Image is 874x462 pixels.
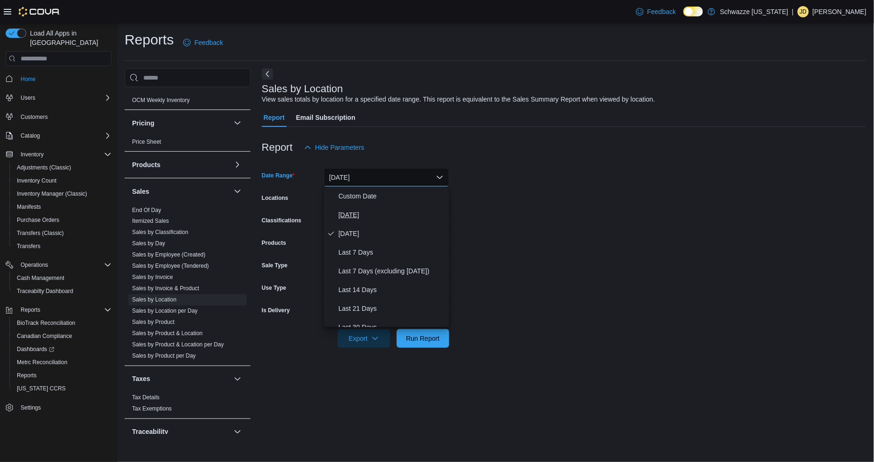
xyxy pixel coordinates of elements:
span: Customers [21,113,48,121]
img: Cova [19,7,60,16]
span: Customers [17,111,111,123]
label: Date Range [262,172,295,179]
a: Metrc Reconciliation [13,357,71,368]
button: Run Report [397,329,449,348]
button: Operations [2,258,115,271]
button: Catalog [17,130,44,141]
span: Operations [21,261,48,269]
label: Classifications [262,217,302,224]
button: Customers [2,110,115,124]
button: Hide Parameters [300,138,368,157]
span: Catalog [17,130,111,141]
span: Sales by Classification [132,229,188,236]
button: Reports [9,369,115,382]
span: Sales by Employee (Created) [132,251,206,259]
a: Sales by Invoice [132,274,173,281]
span: Last 30 Days [339,322,445,333]
label: Use Type [262,284,286,292]
button: Sales [232,186,243,197]
button: Inventory [2,148,115,161]
nav: Complex example [6,68,111,439]
span: Inventory [17,149,111,160]
span: Inventory [21,151,44,158]
h3: Report [262,142,293,153]
span: Washington CCRS [13,383,111,394]
span: Reports [17,372,37,379]
a: Feedback [179,33,227,52]
button: Home [2,72,115,85]
a: Sales by Employee (Tendered) [132,263,209,270]
a: Customers [17,111,52,123]
a: End Of Day [132,207,161,213]
button: Traceability [132,427,230,437]
h3: Taxes [132,374,150,384]
a: Purchase Orders [13,214,63,226]
span: [DATE] [339,209,445,220]
span: Dashboards [17,345,54,353]
p: [PERSON_NAME] [813,6,867,17]
div: Taxes [125,392,251,418]
span: Inventory Count [13,175,111,186]
button: Transfers [9,240,115,253]
a: Cash Management [13,272,68,284]
span: Settings [21,404,41,411]
a: Sales by Day [132,241,165,247]
button: [US_STATE] CCRS [9,382,115,395]
p: Schwazze [US_STATE] [720,6,788,17]
span: Manifests [13,201,111,213]
a: Home [17,73,39,85]
span: Adjustments (Classic) [17,164,71,171]
a: Inventory Manager (Classic) [13,188,91,199]
span: Users [21,94,35,102]
span: Hide Parameters [315,143,364,152]
span: Cash Management [13,272,111,284]
a: Itemized Sales [132,218,169,225]
button: Users [2,91,115,104]
span: Catalog [21,132,40,139]
button: Products [232,159,243,170]
button: Purchase Orders [9,213,115,227]
span: Cash Management [17,274,64,282]
div: Jonathan Dumont [798,6,809,17]
a: Adjustments (Classic) [13,162,75,173]
button: Cash Management [9,271,115,285]
a: Price Sheet [132,139,161,145]
span: Sales by Location [132,296,177,304]
span: Transfers [13,241,111,252]
span: OCM Weekly Inventory [132,96,190,104]
p: | [792,6,794,17]
span: Sales by Product [132,319,175,326]
span: Inventory Manager (Classic) [13,188,111,199]
span: Custom Date [339,191,445,202]
button: Export [338,329,390,348]
button: Inventory Manager (Classic) [9,187,115,200]
button: Catalog [2,129,115,142]
span: Export [343,329,385,348]
a: Settings [17,402,44,413]
span: Price Sheet [132,138,161,146]
a: Sales by Product & Location per Day [132,342,224,348]
h3: Traceability [132,427,168,437]
button: Manifests [9,200,115,213]
a: Transfers (Classic) [13,227,67,239]
h3: Sales [132,187,149,196]
span: [DATE] [339,228,445,239]
span: Home [21,75,36,83]
span: BioTrack Reconciliation [13,317,111,329]
a: Canadian Compliance [13,330,76,342]
a: Sales by Invoice & Product [132,286,199,292]
button: Pricing [132,118,230,128]
a: Transfers [13,241,44,252]
span: Traceabilty Dashboard [17,287,73,295]
button: Taxes [132,374,230,384]
span: Reports [13,370,111,381]
button: Operations [17,259,52,271]
label: Is Delivery [262,307,290,314]
span: Canadian Compliance [17,332,72,340]
span: [US_STATE] CCRS [17,385,66,392]
a: [US_STATE] CCRS [13,383,69,394]
a: Reports [13,370,40,381]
